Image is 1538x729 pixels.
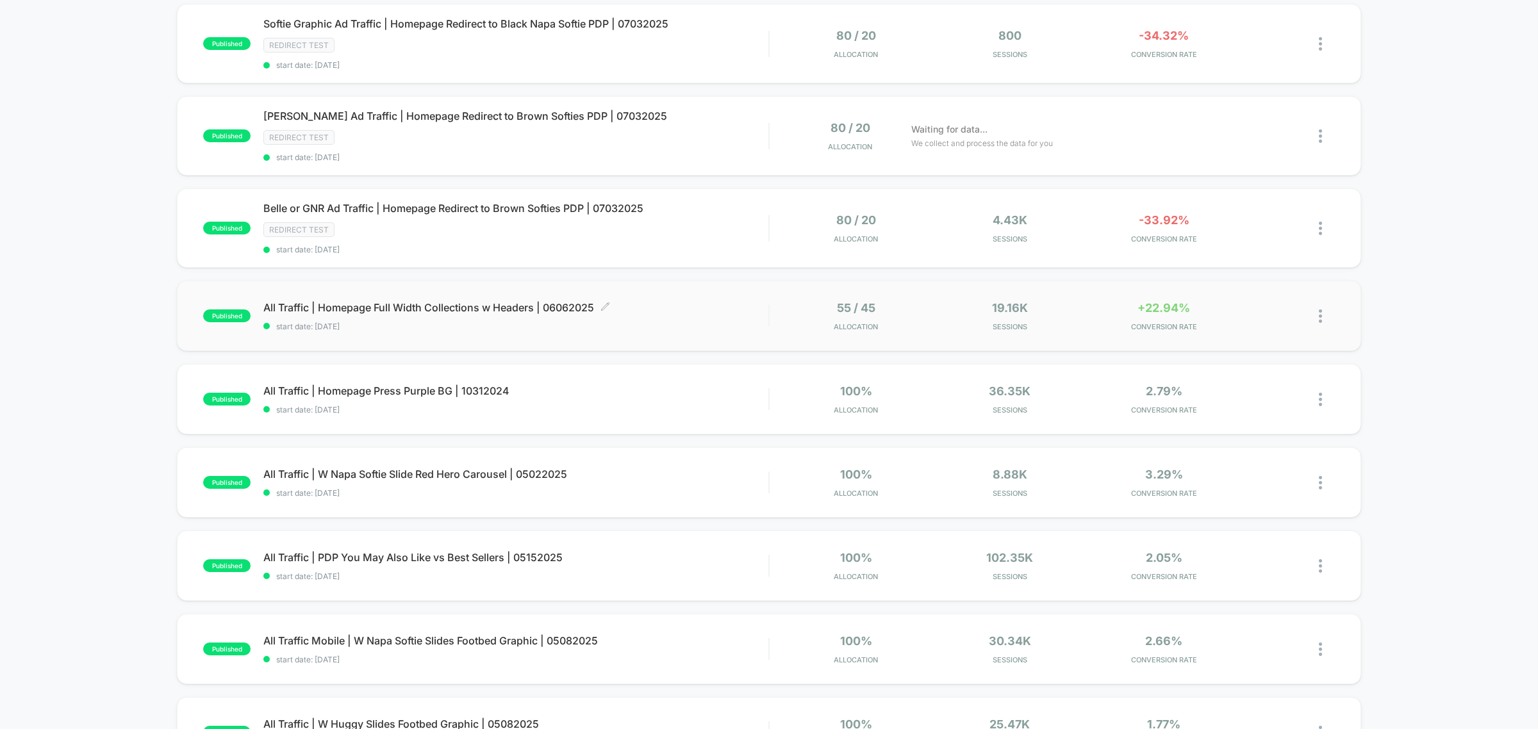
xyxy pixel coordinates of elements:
[203,129,251,142] span: published
[203,643,251,655] span: published
[840,634,872,648] span: 100%
[1137,301,1190,315] span: +22.94%
[840,384,872,398] span: 100%
[936,234,1084,243] span: Sessions
[993,213,1027,227] span: 4.43k
[263,571,768,581] span: start date: [DATE]
[989,634,1031,648] span: 30.34k
[203,222,251,234] span: published
[263,551,768,564] span: All Traffic | PDP You May Also Like vs Best Sellers | 05152025
[263,17,768,30] span: Softie Graphic Ad Traffic | Homepage Redirect to Black Napa Softie PDP | 07032025
[936,405,1084,414] span: Sessions
[836,213,876,227] span: 80 / 20
[1319,643,1322,656] img: close
[1090,572,1237,581] span: CONVERSION RATE
[263,202,768,215] span: Belle or GNR Ad Traffic | Homepage Redirect to Brown Softies PDP | 07032025
[1319,476,1322,489] img: close
[1319,129,1322,143] img: close
[828,142,872,151] span: Allocation
[936,50,1084,59] span: Sessions
[203,393,251,405] span: published
[263,60,768,70] span: start date: [DATE]
[986,551,1033,564] span: 102.35k
[1139,29,1189,42] span: -34.32%
[936,489,1084,498] span: Sessions
[1319,222,1322,235] img: close
[1090,322,1237,331] span: CONVERSION RATE
[1319,309,1322,323] img: close
[989,384,1030,398] span: 36.35k
[911,137,1053,149] span: We collect and process the data for you
[203,476,251,489] span: published
[1319,37,1322,51] img: close
[1319,559,1322,573] img: close
[263,110,768,122] span: [PERSON_NAME] Ad Traffic | Homepage Redirect to Brown Softies PDP | 07032025
[834,50,878,59] span: Allocation
[263,130,335,145] span: Redirect Test
[1145,634,1182,648] span: 2.66%
[936,655,1084,664] span: Sessions
[992,301,1028,315] span: 19.16k
[1146,384,1182,398] span: 2.79%
[1146,551,1182,564] span: 2.05%
[263,468,768,480] span: All Traffic | W Napa Softie Slide Red Hero Carousel | 05022025
[263,488,768,498] span: start date: [DATE]
[1090,50,1237,59] span: CONVERSION RATE
[936,322,1084,331] span: Sessions
[203,309,251,322] span: published
[263,245,768,254] span: start date: [DATE]
[203,559,251,572] span: published
[1090,489,1237,498] span: CONVERSION RATE
[840,468,872,481] span: 100%
[836,29,876,42] span: 80 / 20
[834,572,878,581] span: Allocation
[1090,234,1237,243] span: CONVERSION RATE
[203,37,251,50] span: published
[840,551,872,564] span: 100%
[834,322,878,331] span: Allocation
[834,655,878,664] span: Allocation
[834,489,878,498] span: Allocation
[834,405,878,414] span: Allocation
[263,322,768,331] span: start date: [DATE]
[1090,655,1237,664] span: CONVERSION RATE
[263,405,768,414] span: start date: [DATE]
[993,468,1027,481] span: 8.88k
[1145,468,1183,481] span: 3.29%
[1090,405,1237,414] span: CONVERSION RATE
[831,121,870,135] span: 80 / 20
[834,234,878,243] span: Allocation
[263,301,768,314] span: All Traffic | Homepage Full Width Collections w Headers | 06062025
[1319,393,1322,406] img: close
[998,29,1021,42] span: 800
[1139,213,1189,227] span: -33.92%
[263,152,768,162] span: start date: [DATE]
[263,655,768,664] span: start date: [DATE]
[936,572,1084,581] span: Sessions
[837,301,875,315] span: 55 / 45
[263,384,768,397] span: All Traffic | Homepage Press Purple BG | 10312024
[263,38,335,53] span: Redirect Test
[263,222,335,237] span: Redirect Test
[263,634,768,647] span: All Traffic Mobile | W Napa Softie Slides Footbed Graphic | 05082025
[911,122,988,136] span: Waiting for data...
